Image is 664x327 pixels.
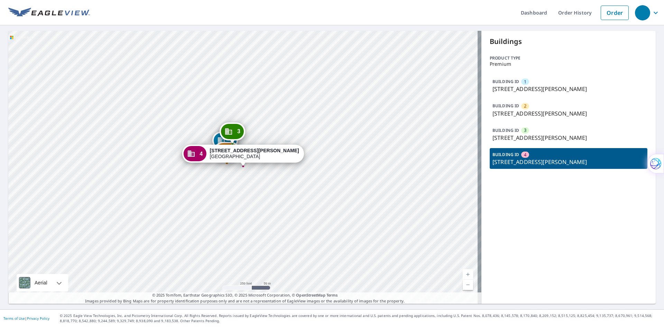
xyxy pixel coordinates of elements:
p: [STREET_ADDRESS][PERSON_NAME] [492,109,645,118]
p: BUILDING ID [492,79,519,84]
p: Premium [490,61,647,67]
p: BUILDING ID [492,152,519,157]
img: EV Logo [8,8,90,18]
div: [GEOGRAPHIC_DATA] [210,148,299,160]
div: Dropped pin, building 2, Commercial property, 3318 Wunder Ave Cincinnati, OH 45211 [214,142,240,163]
p: BUILDING ID [492,103,519,109]
a: Terms of Use [3,316,25,321]
p: Product type [490,55,647,61]
a: Current Level 17, Zoom Out [463,280,473,290]
span: 3 [524,127,526,134]
p: BUILDING ID [492,127,519,133]
p: Images provided by Bing Maps are for property identification purposes only and are not a represen... [8,292,481,304]
div: Aerial [17,274,68,291]
p: [STREET_ADDRESS][PERSON_NAME] [492,158,645,166]
div: Aerial [33,274,49,291]
span: 3 [237,129,240,134]
p: [STREET_ADDRESS][PERSON_NAME] [492,85,645,93]
div: Dropped pin, building 1, Commercial property, 3324 Wunder Ave Cincinnati, OH 45211 [212,131,238,153]
div: Dropped pin, building 3, Commercial property, 2849 Saint Catherine Pl Cincinnati, OH 45211 [220,122,245,144]
span: © 2025 TomTom, Earthstar Geographics SIO, © 2025 Microsoft Corporation, © [152,292,338,298]
p: Buildings [490,36,647,47]
p: © 2025 Eagle View Technologies, Inc. and Pictometry International Corp. All Rights Reserved. Repo... [60,313,661,324]
span: 1 [524,79,526,85]
a: Current Level 17, Zoom In [463,269,473,280]
strong: [STREET_ADDRESS][PERSON_NAME] [210,148,299,153]
p: [STREET_ADDRESS][PERSON_NAME] [492,134,645,142]
a: OpenStreetMap [296,292,325,298]
span: 2 [524,103,526,109]
a: Terms [326,292,338,298]
a: Privacy Policy [27,316,49,321]
div: Dropped pin, building 4, Commercial property, 2848 Fischer Pl Cincinnati, OH 45211 [182,145,304,166]
span: 4 [200,151,203,156]
p: | [3,316,49,320]
span: 4 [524,152,526,158]
a: Order [601,6,629,20]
